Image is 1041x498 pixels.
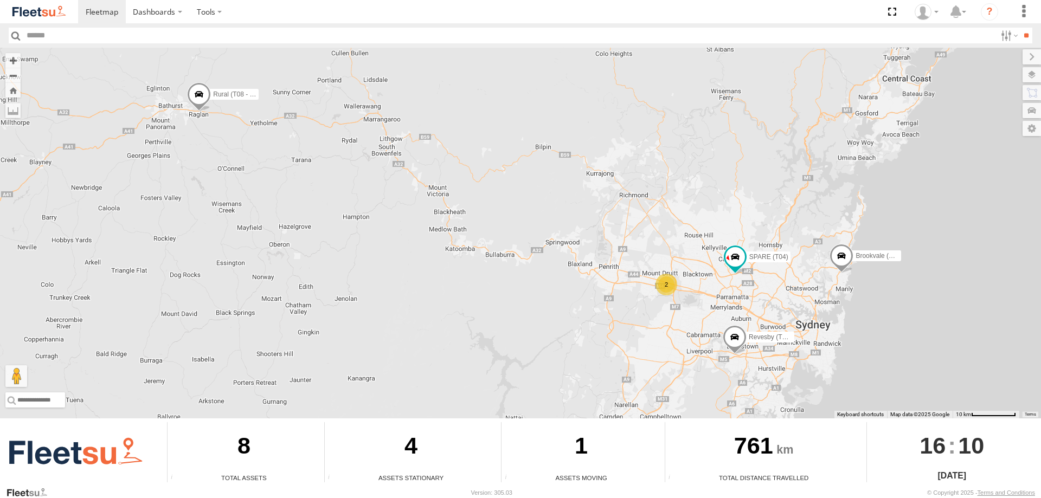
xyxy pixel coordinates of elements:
div: © Copyright 2025 - [927,489,1035,496]
button: Map scale: 10 km per 79 pixels [953,411,1019,418]
div: 2 [656,274,677,295]
div: Total Assets [168,473,320,482]
label: Search Filter Options [997,28,1020,43]
div: Total distance travelled by all assets within specified date range and applied filters [665,474,682,482]
div: Assets Moving [502,473,660,482]
span: 16 [920,422,946,469]
span: 10 km [956,411,971,417]
div: Total Distance Travelled [665,473,863,482]
span: Brookvale (T10 - [PERSON_NAME]) [856,252,961,260]
div: 1 [502,422,660,473]
a: Terms and Conditions [978,489,1035,496]
button: Keyboard shortcuts [837,411,884,418]
button: Zoom in [5,53,21,68]
button: Drag Pegman onto the map to open Street View [5,365,27,387]
div: Version: 305.03 [471,489,512,496]
label: Map Settings [1023,121,1041,136]
div: 8 [168,422,320,473]
button: Zoom out [5,68,21,83]
a: Visit our Website [6,487,56,498]
span: Map data ©2025 Google [890,411,949,417]
div: [DATE] [867,469,1037,482]
div: 4 [325,422,497,473]
div: Assets Stationary [325,473,497,482]
span: SPARE (T04) [749,253,788,261]
span: Revesby (T07 - [PERSON_NAME]) [749,333,851,341]
div: Total number of assets current stationary. [325,474,341,482]
label: Measure [5,103,21,118]
span: 10 [958,422,984,469]
div: : [867,422,1037,469]
span: Rural (T08 - [PERSON_NAME]) [213,90,305,98]
a: Terms [1025,412,1036,416]
div: 761 [665,422,863,473]
img: Fleetsu [5,434,146,470]
img: fleetsu-logo-horizontal.svg [11,4,67,19]
button: Zoom Home [5,83,21,98]
div: Total number of assets current in transit. [502,474,518,482]
i: ? [981,3,998,21]
div: Total number of Enabled Assets [168,474,184,482]
div: Brett Andersen [911,4,942,20]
